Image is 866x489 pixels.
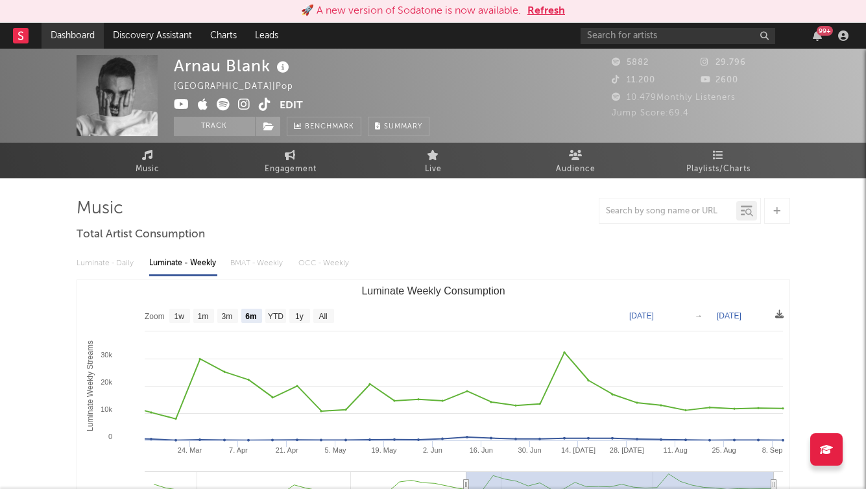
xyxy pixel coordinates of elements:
[305,119,354,135] span: Benchmark
[197,312,208,321] text: 1m
[77,227,205,243] span: Total Artist Consumption
[201,23,246,49] a: Charts
[686,161,751,177] span: Playlists/Charts
[612,76,655,84] span: 11.200
[219,143,362,178] a: Engagement
[221,312,232,321] text: 3m
[324,446,346,454] text: 5. May
[701,76,738,84] span: 2600
[246,23,287,49] a: Leads
[319,312,327,321] text: All
[609,446,643,454] text: 28. [DATE]
[712,446,736,454] text: 25. Aug
[77,143,219,178] a: Music
[101,405,112,413] text: 10k
[368,117,429,136] button: Summary
[101,351,112,359] text: 30k
[384,123,422,130] span: Summary
[612,93,736,102] span: 10.479 Monthly Listeners
[663,446,687,454] text: 11. Aug
[267,312,283,321] text: YTD
[581,28,775,44] input: Search for artists
[817,26,833,36] div: 99 +
[104,23,201,49] a: Discovery Assistant
[762,446,782,454] text: 8. Sep
[108,433,112,440] text: 0
[717,311,741,320] text: [DATE]
[695,311,703,320] text: →
[647,143,790,178] a: Playlists/Charts
[701,58,746,67] span: 29.796
[42,23,104,49] a: Dashboard
[174,117,255,136] button: Track
[361,285,505,296] text: Luminate Weekly Consumption
[177,446,202,454] text: 24. Mar
[612,109,689,117] span: Jump Score: 69.4
[612,58,649,67] span: 5882
[560,446,595,454] text: 14. [DATE]
[629,311,654,320] text: [DATE]
[145,312,165,321] text: Zoom
[174,79,308,95] div: [GEOGRAPHIC_DATA] | Pop
[280,98,303,114] button: Edit
[469,446,492,454] text: 16. Jun
[275,446,298,454] text: 21. Apr
[245,312,256,321] text: 6m
[362,143,505,178] a: Live
[149,252,217,274] div: Luminate - Weekly
[813,30,822,41] button: 99+
[422,446,442,454] text: 2. Jun
[265,161,317,177] span: Engagement
[505,143,647,178] a: Audience
[174,55,293,77] div: Arnau Blank
[518,446,541,454] text: 30. Jun
[85,340,94,431] text: Luminate Weekly Streams
[295,312,304,321] text: 1y
[174,312,184,321] text: 1w
[287,117,361,136] a: Benchmark
[229,446,248,454] text: 7. Apr
[136,161,160,177] span: Music
[599,206,736,217] input: Search by song name or URL
[371,446,397,454] text: 19. May
[301,3,521,19] div: 🚀 A new version of Sodatone is now available.
[527,3,565,19] button: Refresh
[556,161,595,177] span: Audience
[425,161,442,177] span: Live
[101,378,112,386] text: 20k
